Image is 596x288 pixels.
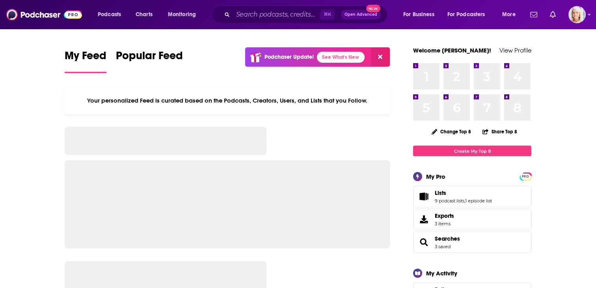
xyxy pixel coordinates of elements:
[65,49,106,67] span: My Feed
[521,173,530,179] a: PRO
[413,209,531,230] a: Exports
[136,9,153,20] span: Charts
[497,8,525,21] button: open menu
[435,221,454,226] span: 3 items
[435,198,464,204] a: 9 podcast lists
[547,8,559,21] a: Show notifications dropdown
[168,9,196,20] span: Monitoring
[219,6,395,24] div: Search podcasts, credits, & more...
[435,212,454,219] span: Exports
[130,8,157,21] a: Charts
[116,49,183,67] span: Popular Feed
[442,8,497,21] button: open menu
[435,235,460,242] a: Searches
[413,232,531,253] span: Searches
[320,9,335,20] span: ⌘ K
[416,214,432,225] span: Exports
[65,87,390,114] div: Your personalized Feed is curated based on the Podcasts, Creators, Users, and Lists that you Follow.
[447,9,485,20] span: For Podcasters
[162,8,206,21] button: open menu
[435,189,446,196] span: Lists
[92,8,131,21] button: open menu
[317,52,365,63] a: See What's New
[6,7,82,22] img: Podchaser - Follow, Share and Rate Podcasts
[482,124,518,139] button: Share Top 8
[413,146,531,156] a: Create My Top 8
[527,8,540,21] a: Show notifications dropdown
[416,191,432,202] a: Lists
[403,9,434,20] span: For Business
[426,173,445,180] div: My Pro
[435,189,492,196] a: Lists
[345,13,377,17] span: Open Advanced
[98,9,121,20] span: Podcasts
[398,8,444,21] button: open menu
[502,9,516,20] span: More
[341,10,381,19] button: Open AdvancedNew
[65,49,106,73] a: My Feed
[116,49,183,73] a: Popular Feed
[465,198,492,204] a: 1 episode list
[435,244,451,249] a: 3 saved
[366,5,380,12] span: New
[416,237,432,248] a: Searches
[264,54,314,60] p: Podchaser Update!
[568,6,586,23] span: Logged in as ashtonrc
[413,186,531,207] span: Lists
[413,47,491,54] a: Welcome [PERSON_NAME]!
[427,127,476,137] button: Change Top 8
[568,6,586,23] img: User Profile
[233,8,320,21] input: Search podcasts, credits, & more...
[568,6,586,23] button: Show profile menu
[426,269,457,277] div: My Activity
[499,47,531,54] a: View Profile
[464,198,465,204] span: ,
